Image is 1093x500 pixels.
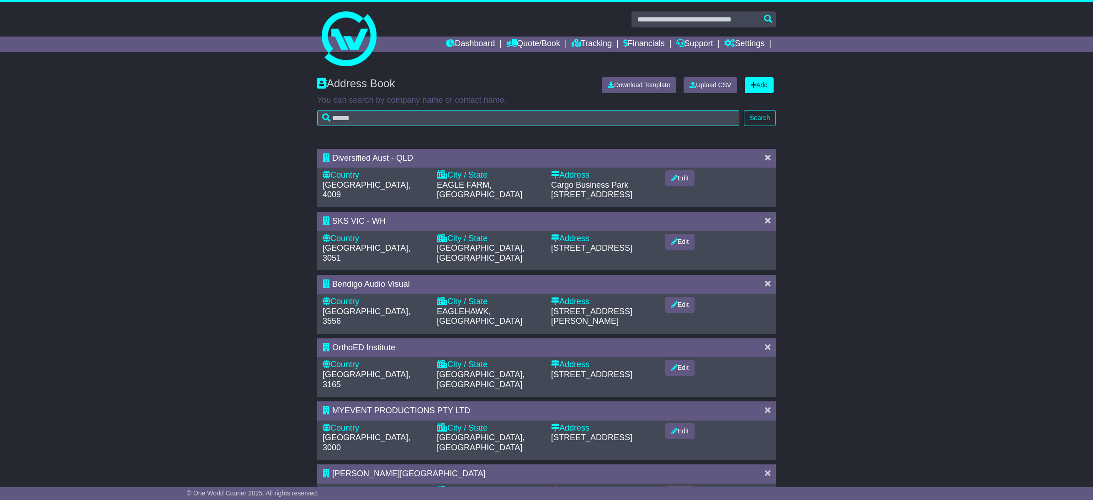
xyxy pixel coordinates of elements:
div: City / State [437,297,542,307]
span: [GEOGRAPHIC_DATA], 3051 [323,243,410,263]
div: Country [323,234,428,244]
button: Edit [665,170,695,186]
div: Address [551,234,656,244]
div: City / State [437,234,542,244]
a: Quote/Book [506,37,560,52]
span: [STREET_ADDRESS] [551,433,632,442]
span: [GEOGRAPHIC_DATA], [GEOGRAPHIC_DATA] [437,243,525,263]
div: Country [323,360,428,370]
div: Address [551,423,656,433]
span: [STREET_ADDRESS] [551,190,632,199]
a: Download Template [602,77,676,93]
div: Address [551,170,656,180]
button: Edit [665,423,695,439]
span: EAGLE FARM, [GEOGRAPHIC_DATA] [437,180,522,200]
div: Country [323,423,428,433]
span: [GEOGRAPHIC_DATA], [GEOGRAPHIC_DATA] [437,370,525,389]
div: Address [551,486,656,496]
div: City / State [437,423,542,433]
div: Address [551,360,656,370]
div: Country [323,486,428,496]
div: Address Book [313,77,595,93]
a: Support [676,37,713,52]
span: [GEOGRAPHIC_DATA], 3000 [323,433,410,452]
span: [GEOGRAPHIC_DATA], 3556 [323,307,410,326]
a: Dashboard [446,37,495,52]
div: Country [323,170,428,180]
span: MYEVENT PRODUCTIONS PTY LTD [332,406,470,415]
a: Settings [724,37,764,52]
span: OrthoED Institute [332,343,395,352]
span: [GEOGRAPHIC_DATA], 4009 [323,180,410,200]
div: Country [323,297,428,307]
span: [STREET_ADDRESS] [551,243,632,253]
span: EAGLEHAWK, [GEOGRAPHIC_DATA] [437,307,522,326]
button: Edit [665,234,695,250]
button: Search [744,110,776,126]
a: Upload CSV [684,77,737,93]
div: City / State [437,170,542,180]
div: City / State [437,360,542,370]
button: Edit [665,297,695,313]
span: SKS VIC - WH [332,216,386,226]
a: Add [745,77,774,93]
div: City / State [437,486,542,496]
a: Tracking [572,37,612,52]
span: Bendigo Audio Visual [332,279,410,289]
span: [PERSON_NAME][GEOGRAPHIC_DATA] [332,469,485,478]
button: Edit [665,360,695,376]
span: © One World Courier 2025. All rights reserved. [187,489,319,497]
span: [GEOGRAPHIC_DATA], [GEOGRAPHIC_DATA] [437,433,525,452]
span: Diversified Aust - QLD [332,153,413,163]
div: Address [551,297,656,307]
span: Cargo Business Park [551,180,628,189]
span: [GEOGRAPHIC_DATA], 3165 [323,370,410,389]
span: [STREET_ADDRESS] [551,370,632,379]
p: You can search by company name or contact name. [317,95,776,105]
a: Financials [623,37,665,52]
span: [STREET_ADDRESS][PERSON_NAME] [551,307,632,326]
